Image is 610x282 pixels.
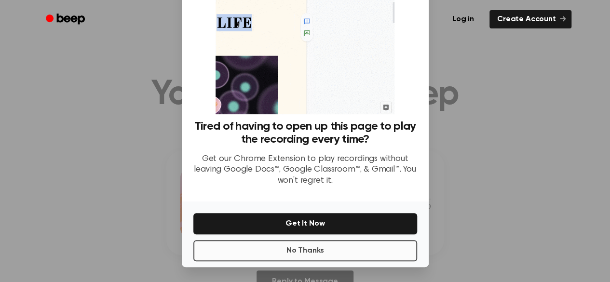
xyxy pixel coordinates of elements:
[489,10,571,28] a: Create Account
[39,10,94,29] a: Beep
[193,154,417,187] p: Get our Chrome Extension to play recordings without leaving Google Docs™, Google Classroom™, & Gm...
[193,213,417,234] button: Get It Now
[193,240,417,261] button: No Thanks
[443,8,484,30] a: Log in
[193,120,417,146] h3: Tired of having to open up this page to play the recording every time?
